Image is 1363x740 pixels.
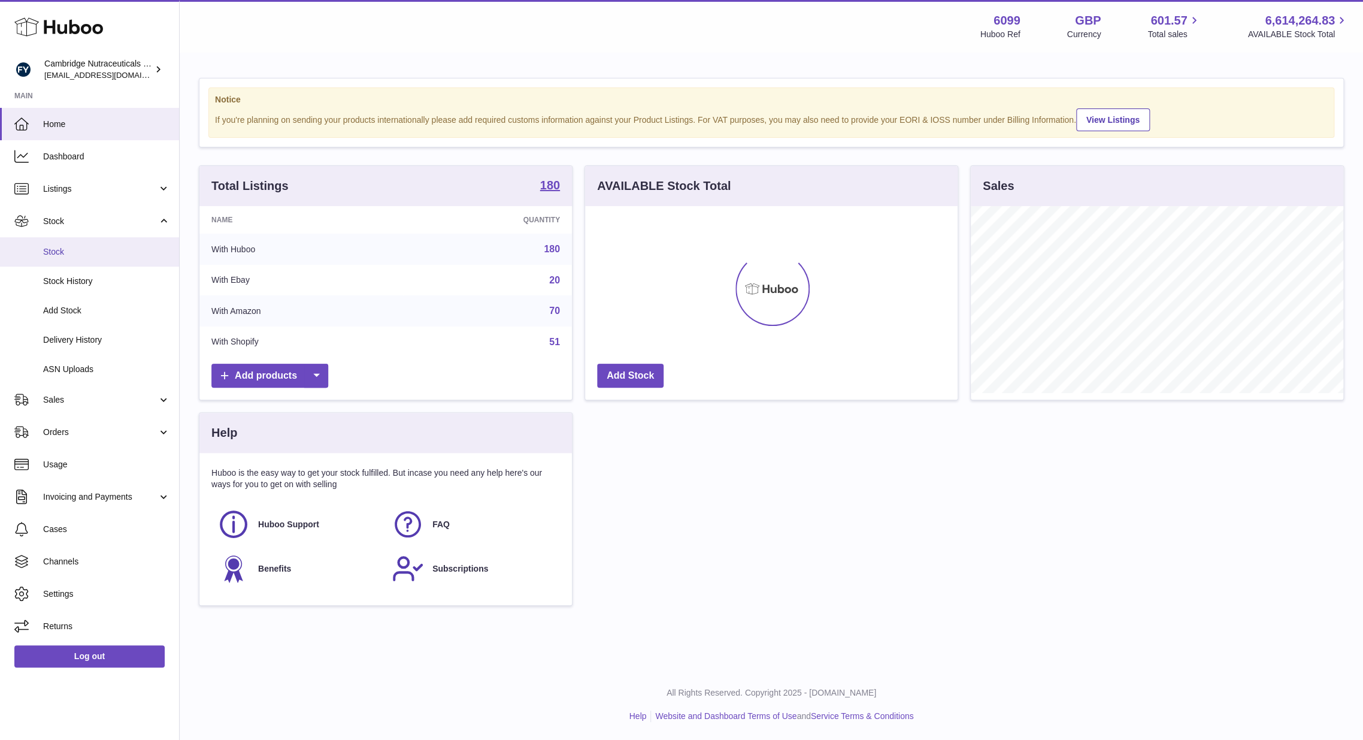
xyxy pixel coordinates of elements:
h3: Help [211,425,237,441]
td: With Huboo [199,234,403,265]
div: Currency [1067,29,1101,40]
a: 180 [540,179,560,194]
div: Cambridge Nutraceuticals Ltd [44,58,152,81]
span: Cases [43,524,170,535]
span: Delivery History [43,334,170,346]
span: Sales [43,394,157,406]
span: Total sales [1147,29,1201,40]
span: 6,614,264.83 [1265,13,1335,29]
a: Subscriptions [392,552,554,585]
strong: 6099 [994,13,1020,29]
span: Dashboard [43,151,170,162]
a: 180 [544,244,560,254]
span: Home [43,119,170,130]
th: Quantity [403,206,572,234]
span: Invoicing and Payments [43,491,157,503]
h3: Total Listings [211,178,289,194]
a: Service Terms & Conditions [811,711,914,721]
img: huboo@camnutra.com [14,61,32,78]
a: Huboo Support [217,508,380,540]
span: Add Stock [43,305,170,316]
strong: 180 [540,179,560,191]
span: AVAILABLE Stock Total [1247,29,1349,40]
a: Log out [14,645,165,667]
a: FAQ [392,508,554,540]
a: 601.57 Total sales [1147,13,1201,40]
span: Returns [43,621,170,632]
span: Stock [43,246,170,258]
span: [EMAIL_ADDRESS][DOMAIN_NAME] [44,70,176,80]
a: 20 [549,275,560,285]
span: Subscriptions [432,563,488,575]
span: Orders [43,427,157,438]
span: FAQ [432,519,450,530]
span: Usage [43,459,170,470]
div: If you're planning on sending your products internationally please add required customs informati... [215,107,1328,131]
span: ASN Uploads [43,364,170,375]
div: Huboo Ref [980,29,1020,40]
span: Listings [43,183,157,195]
a: Benefits [217,552,380,585]
a: 51 [549,337,560,347]
span: Huboo Support [258,519,319,530]
a: Add products [211,364,328,388]
a: 6,614,264.83 AVAILABLE Stock Total [1247,13,1349,40]
span: 601.57 [1150,13,1187,29]
td: With Shopify [199,327,403,358]
h3: AVAILABLE Stock Total [597,178,731,194]
p: Huboo is the easy way to get your stock fulfilled. But incase you need any help here's our ways f... [211,467,560,490]
h3: Sales [983,178,1014,194]
th: Name [199,206,403,234]
span: Stock History [43,276,170,287]
li: and [651,711,913,722]
td: With Ebay [199,265,403,296]
span: Benefits [258,563,291,575]
span: Settings [43,588,170,600]
strong: Notice [215,94,1328,105]
a: View Listings [1076,108,1150,131]
a: Add Stock [597,364,664,388]
p: All Rights Reserved. Copyright 2025 - [DOMAIN_NAME] [189,687,1353,699]
span: Stock [43,216,157,227]
a: Website and Dashboard Terms of Use [655,711,796,721]
td: With Amazon [199,295,403,327]
a: Help [629,711,647,721]
strong: GBP [1075,13,1101,29]
span: Channels [43,556,170,567]
a: 70 [549,306,560,316]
